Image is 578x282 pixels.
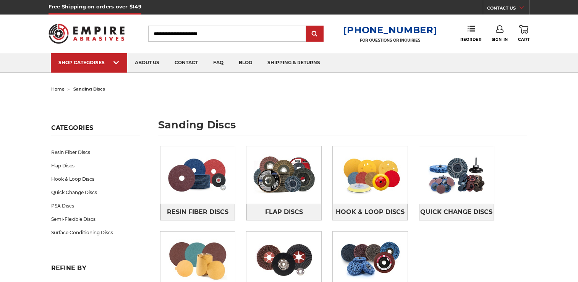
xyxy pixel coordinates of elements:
a: Flap Discs [51,159,140,172]
div: SHOP CATEGORIES [58,60,120,65]
a: blog [231,53,260,73]
span: Flap Discs [265,206,303,219]
a: PSA Discs [51,199,140,212]
a: about us [127,53,167,73]
img: Resin Fiber Discs [160,149,235,201]
img: Hook & Loop Discs [333,149,408,201]
a: contact [167,53,206,73]
a: home [51,86,65,92]
a: Semi-Flexible Discs [51,212,140,226]
a: Resin Fiber Discs [160,204,235,220]
a: Reorder [460,25,481,42]
a: Resin Fiber Discs [51,146,140,159]
span: Quick Change Discs [420,206,492,219]
span: Cart [518,37,529,42]
a: Flap Discs [246,204,321,220]
a: Cart [518,25,529,42]
input: Submit [307,26,322,42]
a: Surface Conditioning Discs [51,226,140,239]
a: Hook & Loop Discs [51,172,140,186]
a: CONTACT US [487,4,529,15]
span: Sign In [492,37,508,42]
span: Resin Fiber Discs [167,206,228,219]
span: sanding discs [73,86,105,92]
a: shipping & returns [260,53,328,73]
a: [PHONE_NUMBER] [343,24,437,36]
a: Hook & Loop Discs [333,204,408,220]
h1: sanding discs [158,120,527,136]
img: Quick Change Discs [419,149,494,201]
a: Quick Change Discs [51,186,140,199]
p: FOR QUESTIONS OR INQUIRIES [343,38,437,43]
span: Hook & Loop Discs [336,206,405,219]
h5: Refine by [51,264,140,276]
a: faq [206,53,231,73]
span: Reorder [460,37,481,42]
img: Flap Discs [246,149,321,201]
h5: Categories [51,124,140,136]
img: Empire Abrasives [49,19,125,49]
a: Quick Change Discs [419,204,494,220]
